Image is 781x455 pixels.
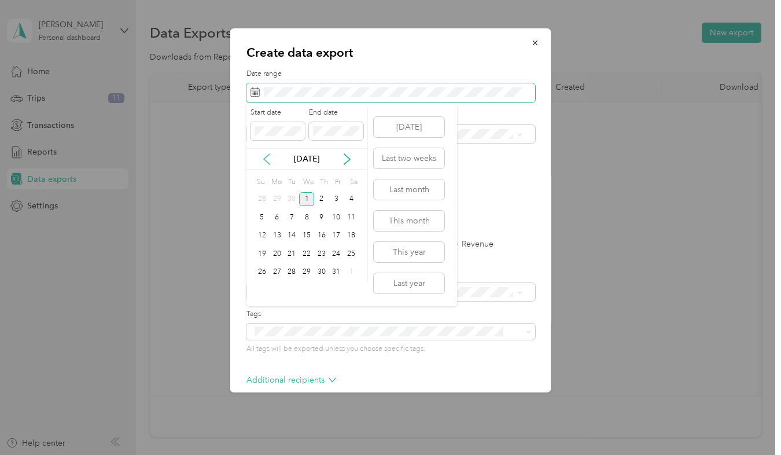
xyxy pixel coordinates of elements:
[329,247,344,261] div: 24
[344,247,359,261] div: 25
[374,148,444,168] button: Last two weeks
[246,309,535,320] label: Tags
[314,210,329,225] div: 9
[255,210,270,225] div: 5
[301,174,314,190] div: We
[270,247,285,261] div: 20
[246,344,535,354] p: All tags will be exported unless you choose specific tags.
[299,229,314,243] div: 15
[270,192,285,207] div: 29
[255,192,270,207] div: 28
[314,265,329,280] div: 30
[246,69,535,79] label: Date range
[318,174,329,190] div: Th
[270,174,282,190] div: Mo
[314,247,329,261] div: 23
[450,240,493,248] label: Revenue
[255,174,266,190] div: Su
[284,229,299,243] div: 14
[270,265,285,280] div: 27
[309,108,363,118] label: End date
[282,153,331,165] p: [DATE]
[270,229,285,243] div: 13
[270,210,285,225] div: 6
[329,265,344,280] div: 31
[348,174,359,190] div: Sa
[299,210,314,225] div: 8
[299,247,314,261] div: 22
[333,174,344,190] div: Fr
[284,210,299,225] div: 7
[344,210,359,225] div: 11
[255,265,270,280] div: 26
[255,229,270,243] div: 12
[344,192,359,207] div: 4
[374,179,444,200] button: Last month
[374,242,444,262] button: This year
[329,210,344,225] div: 10
[299,265,314,280] div: 29
[374,117,444,137] button: [DATE]
[329,229,344,243] div: 17
[374,211,444,231] button: This month
[284,265,299,280] div: 28
[255,247,270,261] div: 19
[286,174,297,190] div: Tu
[374,273,444,293] button: Last year
[314,229,329,243] div: 16
[299,192,314,207] div: 1
[246,374,336,386] p: Additional recipients
[329,192,344,207] div: 3
[716,390,781,455] iframe: Everlance-gr Chat Button Frame
[284,247,299,261] div: 21
[314,192,329,207] div: 2
[246,45,535,61] p: Create data export
[344,265,359,280] div: 1
[344,229,359,243] div: 18
[284,192,299,207] div: 30
[250,108,305,118] label: Start date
